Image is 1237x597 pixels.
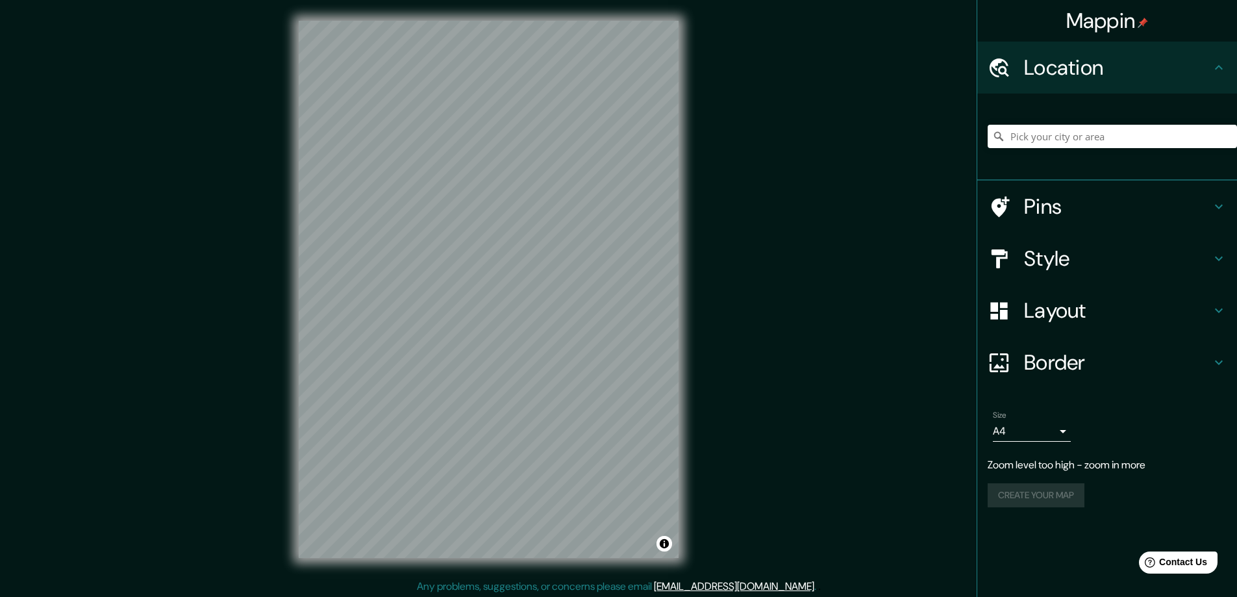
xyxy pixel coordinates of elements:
div: Style [977,233,1237,285]
canvas: Map [299,21,679,558]
button: Toggle attribution [656,536,672,552]
input: Pick your city or area [988,125,1237,148]
h4: Border [1024,349,1211,375]
div: Pins [977,181,1237,233]
div: . [818,579,821,594]
div: Location [977,42,1237,94]
p: Any problems, suggestions, or concerns please email . [417,579,816,594]
iframe: Help widget launcher [1121,546,1223,583]
label: Size [993,410,1006,421]
div: . [816,579,818,594]
img: pin-icon.png [1138,18,1148,28]
p: Zoom level too high - zoom in more [988,457,1227,473]
h4: Location [1024,55,1211,81]
h4: Mappin [1066,8,1149,34]
div: A4 [993,421,1071,442]
div: Layout [977,285,1237,337]
a: [EMAIL_ADDRESS][DOMAIN_NAME] [654,579,814,593]
h4: Pins [1024,194,1211,220]
h4: Style [1024,246,1211,272]
h4: Layout [1024,298,1211,324]
div: Border [977,337,1237,388]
